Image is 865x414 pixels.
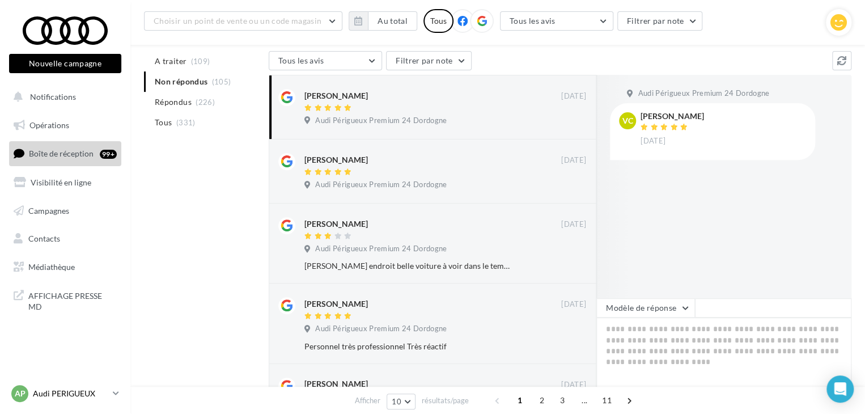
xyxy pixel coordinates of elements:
[7,113,124,137] a: Opérations
[500,11,613,31] button: Tous les avis
[510,16,556,26] span: Tous les avis
[176,118,196,127] span: (331)
[7,141,124,166] a: Boîte de réception99+
[7,171,124,195] a: Visibilité en ligne
[278,56,324,65] span: Tous les avis
[349,11,417,31] button: Au total
[29,120,69,130] span: Opérations
[304,378,368,390] div: [PERSON_NAME]
[196,98,215,107] span: (226)
[9,54,121,73] button: Nouvelle campagne
[30,92,76,102] span: Notifications
[422,395,469,406] span: résultats/page
[386,51,472,70] button: Filtrer par note
[29,149,94,158] span: Boîte de réception
[100,150,117,159] div: 99+
[355,395,380,406] span: Afficher
[561,380,586,390] span: [DATE]
[7,227,124,251] a: Contacts
[597,391,616,409] span: 11
[315,180,447,190] span: Audi Périgueux Premium 24 Dordogne
[155,117,172,128] span: Tous
[304,341,512,352] div: Personnel très professionnel Très réactif
[304,90,368,102] div: [PERSON_NAME]
[638,88,769,99] span: Audi Périgueux Premium 24 Dordogne
[511,391,529,409] span: 1
[144,11,342,31] button: Choisir un point de vente ou un code magasin
[641,112,704,120] div: [PERSON_NAME]
[31,178,91,187] span: Visibilité en ligne
[315,324,447,334] span: Audi Périgueux Premium 24 Dordogne
[7,199,124,223] a: Campagnes
[617,11,703,31] button: Filtrer par note
[28,288,117,312] span: AFFICHAGE PRESSE MD
[15,388,26,399] span: AP
[641,136,665,146] span: [DATE]
[155,56,186,67] span: A traiter
[423,9,453,33] div: Tous
[28,234,60,243] span: Contacts
[561,219,586,230] span: [DATE]
[826,375,854,403] div: Open Intercom Messenger
[9,383,121,404] a: AP Audi PERIGUEUX
[622,115,633,126] span: VC
[7,85,119,109] button: Notifications
[155,96,192,108] span: Répondus
[387,394,415,409] button: 10
[315,116,447,126] span: Audi Périgueux Premium 24 Dordogne
[191,57,210,66] span: (109)
[533,391,551,409] span: 2
[7,255,124,279] a: Médiathèque
[33,388,108,399] p: Audi PERIGUEUX
[561,155,586,166] span: [DATE]
[368,11,417,31] button: Au total
[315,244,447,254] span: Audi Périgueux Premium 24 Dordogne
[304,298,368,310] div: [PERSON_NAME]
[561,299,586,310] span: [DATE]
[596,298,695,318] button: Modèle de réponse
[304,218,368,230] div: [PERSON_NAME]
[575,391,593,409] span: ...
[304,154,368,166] div: [PERSON_NAME]
[28,205,69,215] span: Campagnes
[269,51,382,70] button: Tous les avis
[304,260,512,272] div: [PERSON_NAME] endroit belle voiture à voir dans le temps au moment de change de voiture
[7,284,124,317] a: AFFICHAGE PRESSE MD
[553,391,571,409] span: 3
[392,397,401,406] span: 10
[561,91,586,102] span: [DATE]
[154,16,321,26] span: Choisir un point de vente ou un code magasin
[28,262,75,272] span: Médiathèque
